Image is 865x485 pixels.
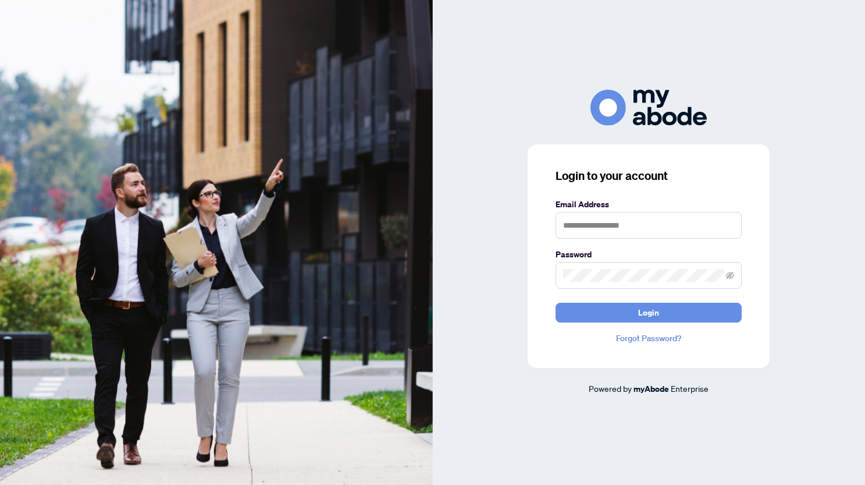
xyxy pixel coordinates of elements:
button: Login [556,303,742,323]
img: ma-logo [590,90,707,125]
span: Powered by [589,383,632,394]
label: Password [556,248,742,261]
label: Email Address [556,198,742,211]
a: Forgot Password? [556,332,742,345]
span: eye-invisible [726,271,734,279]
h3: Login to your account [556,168,742,184]
a: myAbode [633,383,669,395]
span: Login [638,303,659,322]
span: Enterprise [671,383,709,394]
